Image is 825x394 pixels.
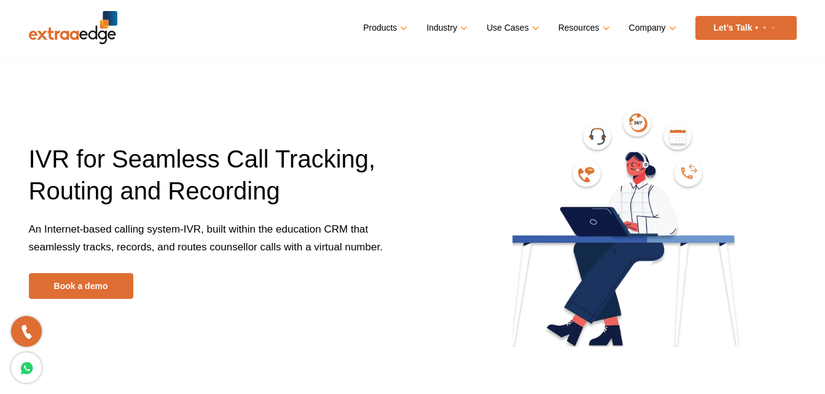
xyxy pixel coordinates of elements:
a: Book a demo [29,273,133,299]
a: Use Cases [487,19,536,37]
a: Products [363,19,405,37]
a: Resources [558,19,608,37]
img: ivr-banner-image-2 [447,95,797,347]
span: IVR for Seamless Call Tracking, Routing and Recording [29,145,376,204]
span: An Internet-based calling system-IVR, built within the education CRM that seamlessly tracks, reco... [29,223,383,253]
a: Let’s Talk [695,16,797,40]
a: Company [629,19,674,37]
a: Industry [426,19,465,37]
